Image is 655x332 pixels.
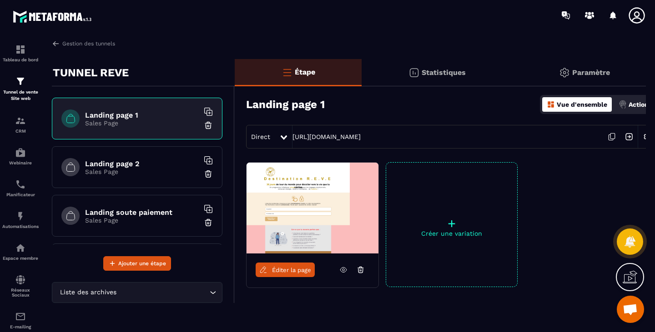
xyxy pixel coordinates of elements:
[85,217,199,224] p: Sales Page
[2,109,39,140] a: formationformationCRM
[629,101,652,108] p: Actions
[547,100,555,109] img: dashboard-orange.40269519.svg
[247,163,378,253] img: image
[386,217,517,230] p: +
[85,168,199,175] p: Sales Page
[15,147,26,158] img: automations
[620,128,638,145] img: arrow-next.bcc2205e.svg
[15,44,26,55] img: formation
[2,192,39,197] p: Planificateur
[557,101,607,108] p: Vue d'ensemble
[2,256,39,261] p: Espace membre
[2,287,39,297] p: Réseaux Sociaux
[251,133,270,140] span: Direct
[103,256,171,271] button: Ajouter une étape
[2,324,39,329] p: E-mailing
[282,67,292,78] img: bars-o.4a397970.svg
[422,68,466,77] p: Statistiques
[2,160,39,165] p: Webinaire
[13,8,95,25] img: logo
[559,67,570,78] img: setting-gr.5f69749f.svg
[85,208,199,217] h6: Landing soute paiement
[118,287,207,297] input: Search for option
[15,274,26,285] img: social-network
[85,111,199,119] h6: Landing page 1
[2,140,39,172] a: automationsautomationsWebinaire
[204,121,213,130] img: trash
[272,267,311,273] span: Éditer la page
[15,179,26,190] img: scheduler
[386,230,517,237] p: Créer une variation
[15,243,26,253] img: automations
[617,296,644,323] div: Ouvrir le chat
[295,68,315,76] p: Étape
[15,76,26,87] img: formation
[85,159,199,168] h6: Landing page 2
[572,68,610,77] p: Paramètre
[15,211,26,222] img: automations
[2,204,39,236] a: automationsautomationsAutomatisations
[204,218,213,227] img: trash
[2,69,39,109] a: formationformationTunnel de vente Site web
[52,40,115,48] a: Gestion des tunnels
[246,98,325,111] h3: Landing page 1
[53,64,129,82] p: TUNNEL REVE
[2,57,39,62] p: Tableau de bord
[2,224,39,229] p: Automatisations
[58,287,118,297] span: Liste des archives
[2,268,39,304] a: social-networksocial-networkRéseaux Sociaux
[2,37,39,69] a: formationformationTableau de bord
[2,172,39,204] a: schedulerschedulerPlanificateur
[408,67,419,78] img: stats.20deebd0.svg
[619,100,627,109] img: actions.d6e523a2.png
[2,89,39,102] p: Tunnel de vente Site web
[292,133,361,140] a: [URL][DOMAIN_NAME]
[52,40,60,48] img: arrow
[2,129,39,134] p: CRM
[256,263,315,277] a: Éditer la page
[2,236,39,268] a: automationsautomationsEspace membre
[52,282,222,303] div: Search for option
[204,169,213,178] img: trash
[118,259,166,268] span: Ajouter une étape
[15,115,26,126] img: formation
[85,119,199,127] p: Sales Page
[15,311,26,322] img: email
